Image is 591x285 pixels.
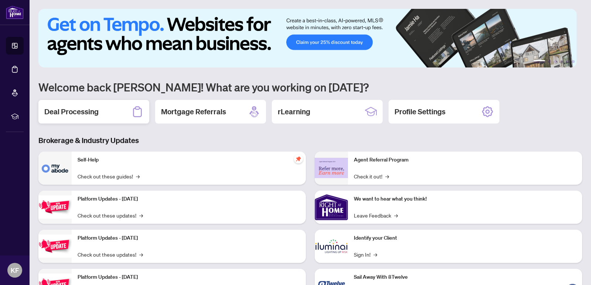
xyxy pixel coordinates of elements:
button: 5 [566,60,569,63]
img: Self-Help [38,152,72,185]
h2: Deal Processing [44,107,99,117]
span: → [139,211,143,219]
p: Platform Updates - [DATE] [78,234,300,242]
img: Agent Referral Program [315,158,348,178]
span: → [385,172,389,180]
p: Agent Referral Program [354,156,576,164]
button: 3 [554,60,557,63]
p: Identify your Client [354,234,576,242]
img: logo [6,6,24,19]
p: Platform Updates - [DATE] [78,273,300,281]
span: → [139,250,143,258]
h2: Mortgage Referrals [161,107,226,117]
span: KF [11,265,19,275]
p: We want to hear what you think! [354,195,576,203]
img: Slide 0 [38,9,577,67]
a: Check out these updates!→ [78,250,143,258]
a: Sign In!→ [354,250,377,258]
img: Platform Updates - July 8, 2025 [38,234,72,258]
button: 2 [548,60,551,63]
button: Open asap [561,259,584,281]
img: Platform Updates - July 21, 2025 [38,195,72,219]
button: 1 [533,60,545,63]
h3: Brokerage & Industry Updates [38,135,582,146]
span: pushpin [294,154,303,163]
span: → [394,211,398,219]
a: Check out these updates!→ [78,211,143,219]
img: Identify your Client [315,230,348,263]
a: Leave Feedback→ [354,211,398,219]
p: Platform Updates - [DATE] [78,195,300,203]
span: → [373,250,377,258]
p: Self-Help [78,156,300,164]
p: Sail Away With 8Twelve [354,273,576,281]
span: → [136,172,140,180]
a: Check out these guides!→ [78,172,140,180]
h2: Profile Settings [394,107,445,117]
button: 6 [572,60,575,63]
img: We want to hear what you think! [315,191,348,224]
button: 4 [560,60,563,63]
a: Check it out!→ [354,172,389,180]
h1: Welcome back [PERSON_NAME]! What are you working on [DATE]? [38,80,582,94]
h2: rLearning [278,107,310,117]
